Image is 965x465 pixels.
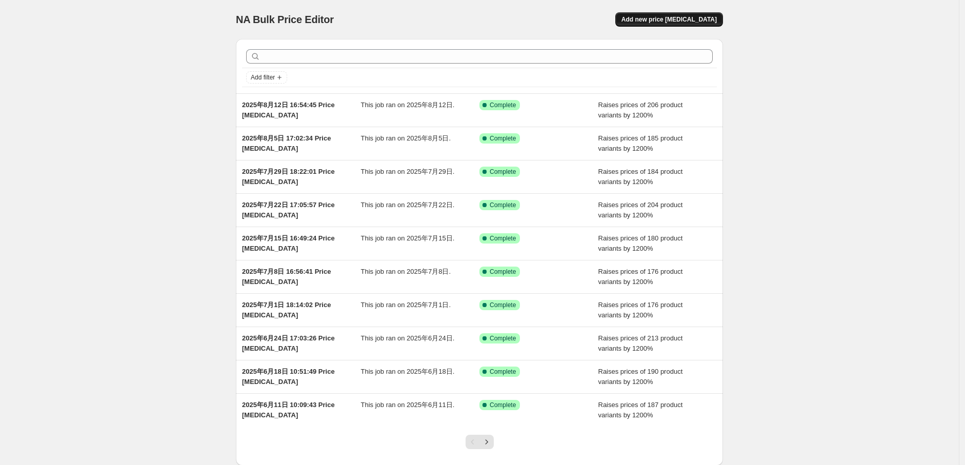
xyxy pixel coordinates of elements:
[361,134,451,142] span: This job ran on 2025年8月5日.
[242,268,331,286] span: 2025年7月8日 16:56:41 Price [MEDICAL_DATA]
[490,401,516,409] span: Complete
[361,268,451,275] span: This job ran on 2025年7月8日.
[361,334,455,342] span: This job ran on 2025年6月24日.
[361,201,455,209] span: This job ran on 2025年7月22日.
[242,134,331,152] span: 2025年8月5日 17:02:34 Price [MEDICAL_DATA]
[242,401,335,419] span: 2025年6月11日 10:09:43 Price [MEDICAL_DATA]
[598,201,683,219] span: Raises prices of 204 product variants by 1200%
[242,368,335,386] span: 2025年6月18日 10:51:49 Price [MEDICAL_DATA]
[621,15,717,24] span: Add new price [MEDICAL_DATA]
[598,401,683,419] span: Raises prices of 187 product variants by 1200%
[242,234,335,252] span: 2025年7月15日 16:49:24 Price [MEDICAL_DATA]
[615,12,723,27] button: Add new price [MEDICAL_DATA]
[490,334,516,342] span: Complete
[236,14,334,25] span: NA Bulk Price Editor
[242,168,335,186] span: 2025年7月29日 18:22:01 Price [MEDICAL_DATA]
[490,168,516,176] span: Complete
[490,301,516,309] span: Complete
[361,234,455,242] span: This job ran on 2025年7月15日.
[466,435,494,449] nav: Pagination
[242,201,335,219] span: 2025年7月22日 17:05:57 Price [MEDICAL_DATA]
[361,168,455,175] span: This job ran on 2025年7月29日.
[598,368,683,386] span: Raises prices of 190 product variants by 1200%
[598,234,683,252] span: Raises prices of 180 product variants by 1200%
[361,301,451,309] span: This job ran on 2025年7月1日.
[361,401,455,409] span: This job ran on 2025年6月11日.
[598,168,683,186] span: Raises prices of 184 product variants by 1200%
[242,301,331,319] span: 2025年7月1日 18:14:02 Price [MEDICAL_DATA]
[246,71,287,84] button: Add filter
[490,134,516,143] span: Complete
[598,268,683,286] span: Raises prices of 176 product variants by 1200%
[361,101,455,109] span: This job ran on 2025年8月12日.
[479,435,494,449] button: Next
[251,73,275,82] span: Add filter
[598,101,683,119] span: Raises prices of 206 product variants by 1200%
[598,301,683,319] span: Raises prices of 176 product variants by 1200%
[361,368,455,375] span: This job ran on 2025年6月18日.
[490,234,516,242] span: Complete
[242,334,335,352] span: 2025年6月24日 17:03:26 Price [MEDICAL_DATA]
[490,101,516,109] span: Complete
[598,134,683,152] span: Raises prices of 185 product variants by 1200%
[490,368,516,376] span: Complete
[490,201,516,209] span: Complete
[242,101,335,119] span: 2025年8月12日 16:54:45 Price [MEDICAL_DATA]
[598,334,683,352] span: Raises prices of 213 product variants by 1200%
[490,268,516,276] span: Complete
